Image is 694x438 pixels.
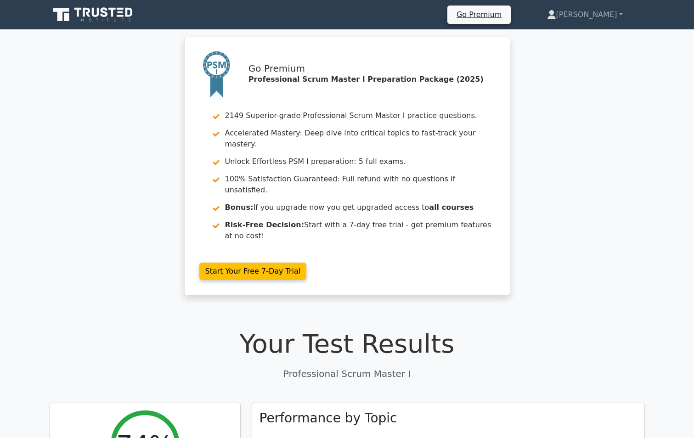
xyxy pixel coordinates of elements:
[451,8,507,21] a: Go Premium
[260,410,397,426] h3: Performance by Topic
[525,6,645,24] a: [PERSON_NAME]
[50,367,645,381] p: Professional Scrum Master I
[50,328,645,359] h1: Your Test Results
[199,263,307,280] a: Start Your Free 7-Day Trial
